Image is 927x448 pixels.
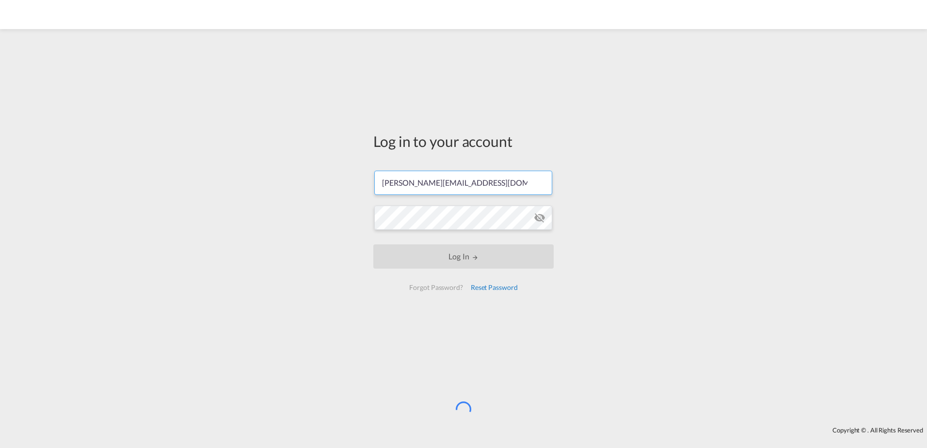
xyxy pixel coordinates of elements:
[373,131,554,151] div: Log in to your account
[534,212,545,224] md-icon: icon-eye-off
[467,279,522,296] div: Reset Password
[374,171,552,195] input: Enter email/phone number
[405,279,466,296] div: Forgot Password?
[373,244,554,269] button: LOGIN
